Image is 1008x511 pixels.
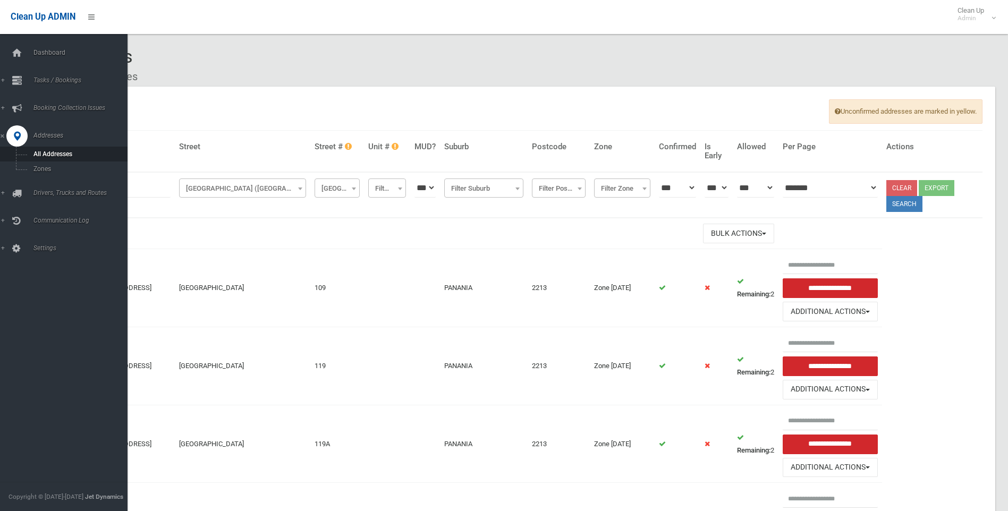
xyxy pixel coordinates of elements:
[317,181,357,196] span: Filter Street #
[659,142,696,151] h4: Confirmed
[368,178,406,198] span: Filter Unit #
[733,249,778,327] td: 2
[919,180,954,196] button: Export
[705,142,729,160] h4: Is Early
[594,142,650,151] h4: Zone
[447,181,521,196] span: Filter Suburb
[179,178,306,198] span: Hinemoa Street (PANANIA)
[30,49,135,56] span: Dashboard
[737,290,770,298] strong: Remaining:
[440,249,528,327] td: PANANIA
[444,178,523,198] span: Filter Suburb
[315,178,360,198] span: Filter Street #
[590,405,654,483] td: Zone [DATE]
[829,99,982,124] span: Unconfirmed addresses are marked in yellow.
[886,196,922,212] button: Search
[414,142,436,151] h4: MUD?
[783,458,878,478] button: Additional Actions
[886,142,978,151] h4: Actions
[952,6,995,22] span: Clean Up
[886,180,917,196] a: Clear
[30,165,126,173] span: Zones
[733,327,778,405] td: 2
[30,217,135,224] span: Communication Log
[590,249,654,327] td: Zone [DATE]
[90,142,171,151] h4: Address
[85,493,123,500] strong: Jet Dynamics
[30,104,135,112] span: Booking Collection Issues
[315,142,360,151] h4: Street #
[175,327,310,405] td: [GEOGRAPHIC_DATA]
[733,405,778,483] td: 2
[590,327,654,405] td: Zone [DATE]
[9,493,83,500] span: Copyright © [DATE]-[DATE]
[783,302,878,321] button: Additional Actions
[310,249,364,327] td: 109
[532,178,586,198] span: Filter Postcode
[444,142,523,151] h4: Suburb
[783,380,878,399] button: Additional Actions
[532,142,586,151] h4: Postcode
[528,405,590,483] td: 2213
[440,405,528,483] td: PANANIA
[528,249,590,327] td: 2213
[310,327,364,405] td: 119
[368,142,406,151] h4: Unit #
[737,446,770,454] strong: Remaining:
[310,405,364,483] td: 119A
[30,150,126,158] span: All Addresses
[11,12,75,22] span: Clean Up ADMIN
[30,189,135,197] span: Drivers, Trucks and Routes
[371,181,403,196] span: Filter Unit #
[597,181,647,196] span: Filter Zone
[175,405,310,483] td: [GEOGRAPHIC_DATA]
[737,368,770,376] strong: Remaining:
[30,132,135,139] span: Addresses
[737,142,774,151] h4: Allowed
[958,14,984,22] small: Admin
[703,224,774,243] button: Bulk Actions
[30,76,135,84] span: Tasks / Bookings
[440,327,528,405] td: PANANIA
[535,181,583,196] span: Filter Postcode
[30,244,135,252] span: Settings
[594,178,650,198] span: Filter Zone
[175,249,310,327] td: [GEOGRAPHIC_DATA]
[182,181,303,196] span: Hinemoa Street (PANANIA)
[179,142,306,151] h4: Street
[528,327,590,405] td: 2213
[783,142,878,151] h4: Per Page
